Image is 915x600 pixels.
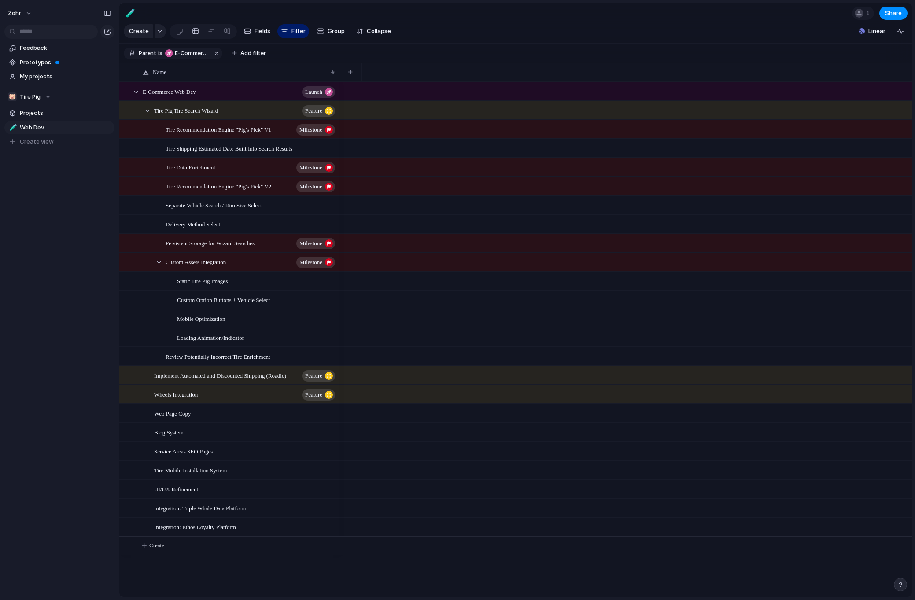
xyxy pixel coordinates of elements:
[9,122,15,133] div: 🧪
[154,427,184,437] span: Blog System
[4,6,37,20] button: zohr
[125,7,135,19] div: 🧪
[20,109,111,118] span: Projects
[163,48,211,58] button: E-Commerce Web Dev
[20,44,111,52] span: Feedback
[4,41,114,55] a: Feedback
[154,408,191,418] span: Web Page Copy
[165,49,209,57] span: E-Commerce Web Dev
[302,86,335,98] button: launch
[20,123,111,132] span: Web Dev
[296,162,335,173] button: Milestone
[20,92,41,101] span: Tire Pig
[177,294,270,305] span: Custom Option Buttons + Vehicle Select
[20,58,111,67] span: Prototypes
[20,137,54,146] span: Create view
[305,389,322,401] span: Feature
[8,92,17,101] div: 🐷
[4,121,114,134] a: 🧪Web Dev
[4,135,114,148] button: Create view
[143,86,196,96] span: E-Commerce Web Dev
[277,24,309,38] button: Filter
[305,105,322,117] span: Feature
[328,27,345,36] span: Group
[885,9,902,18] span: Share
[154,446,213,456] span: Service Areas SEO Pages
[154,522,236,532] span: Integration: Ethos Loyalty Platform
[8,123,17,132] button: 🧪
[154,105,218,115] span: Tire Pig Tire Search Wizard
[154,389,198,399] span: Wheels Integration
[296,124,335,136] button: Milestone
[353,24,395,38] button: Collapse
[855,25,889,38] button: Linear
[166,124,271,134] span: Tire Recommendation Engine "Pig's Pick" V1
[240,24,274,38] button: Fields
[156,48,164,58] button: is
[149,541,164,550] span: Create
[240,49,266,57] span: Add filter
[367,27,391,36] span: Collapse
[291,27,306,36] span: Filter
[302,389,335,401] button: Feature
[296,238,335,249] button: Milestone
[866,9,872,18] span: 1
[166,238,255,248] span: Persistent Storage for Wizard Searches
[299,124,322,136] span: Milestone
[166,143,292,153] span: Tire Shipping Estimated Date Built Into Search Results
[166,257,226,267] span: Custom Assets Integration
[166,181,271,191] span: Tire Recommendation Engine "Pig's Pick" V2
[299,162,322,174] span: Milestone
[175,49,209,57] span: E-Commerce Web Dev
[4,70,114,83] a: My projects
[129,27,149,36] span: Create
[299,237,322,250] span: Milestone
[4,90,114,103] button: 🐷Tire Pig
[153,68,166,77] span: Name
[868,27,885,36] span: Linear
[302,105,335,117] button: Feature
[154,370,286,380] span: Implement Automated and Discounted Shipping (Roadie)
[166,351,270,361] span: Review Potentially Incorrect Tire Enrichment
[313,24,349,38] button: Group
[296,181,335,192] button: Milestone
[166,219,220,229] span: Delivery Method Select
[4,107,114,120] a: Projects
[124,24,153,38] button: Create
[4,56,114,69] a: Prototypes
[305,370,322,382] span: Feature
[177,276,228,286] span: Static Tire Pig Images
[154,465,227,475] span: Tire Mobile Installation System
[227,47,271,59] button: Add filter
[154,484,198,494] span: UI/UX Refinement
[177,313,225,324] span: Mobile Optimization
[123,6,137,20] button: 🧪
[305,86,322,98] span: launch
[166,200,262,210] span: Separate Vehicle Search / Rim Size Select
[20,72,111,81] span: My projects
[166,162,215,172] span: Tire Data Enrichment
[299,180,322,193] span: Milestone
[158,49,162,57] span: is
[139,49,156,57] span: Parent
[302,370,335,382] button: Feature
[8,9,21,18] span: zohr
[255,27,270,36] span: Fields
[299,256,322,269] span: Milestone
[879,7,908,20] button: Share
[177,332,244,342] span: Loading Animation/Indicator
[296,257,335,268] button: Milestone
[154,503,246,513] span: Integration: Triple Whale Data Platform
